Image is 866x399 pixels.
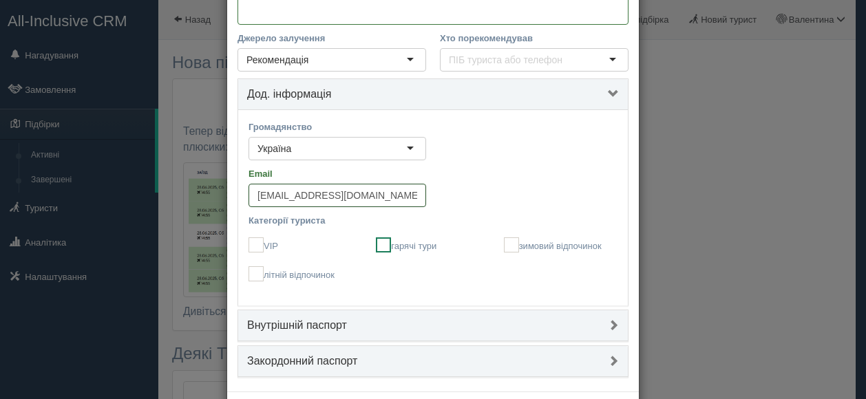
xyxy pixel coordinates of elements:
[237,32,426,45] label: Джерело залучення
[376,237,489,252] label: гарячі тури
[249,120,426,133] label: Громадянство
[257,142,291,155] div: Україна
[247,88,619,100] h4: Дод. інформація
[246,53,308,67] div: Рекомендація
[440,32,629,45] label: Хто порекомендував
[504,237,617,252] label: зимовий відпочинок
[249,266,362,281] label: літній відпочинок
[449,53,567,67] input: ПІБ туриста або телефон
[247,355,619,367] h4: Закордонний паспорт
[247,319,619,332] h4: Внутрішній паспорт
[249,167,426,180] label: Email
[249,214,617,227] label: Категорії туриста
[249,237,362,252] label: VIP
